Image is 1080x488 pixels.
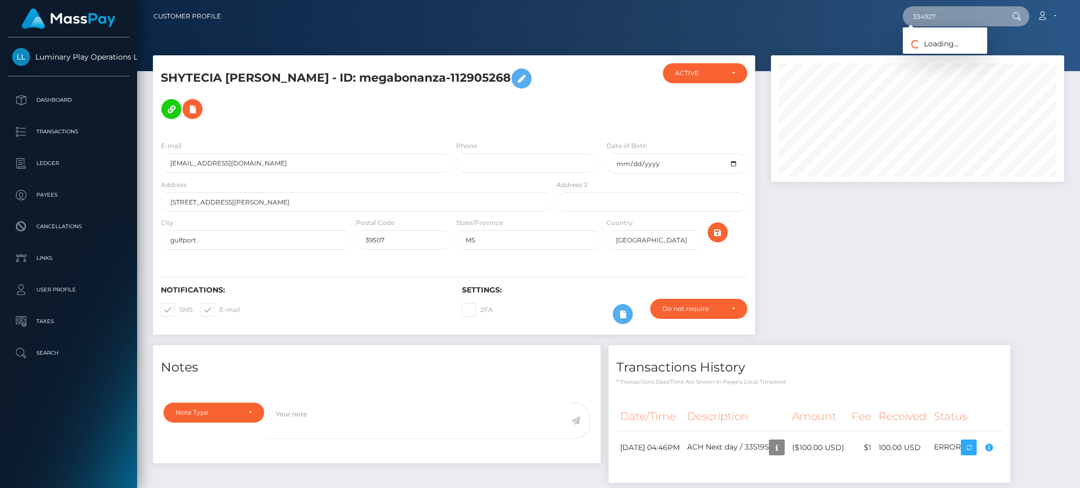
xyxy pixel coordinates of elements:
h4: Transactions History [616,358,1002,377]
label: E-mail [201,303,240,317]
a: Taxes [8,308,129,335]
p: Payees [12,187,125,203]
p: Cancellations [12,219,125,235]
h6: Notifications: [161,286,446,295]
span: Luminary Play Operations Limited [8,52,129,62]
a: Payees [8,182,129,208]
h4: Notes [161,358,593,377]
img: MassPay Logo [22,8,115,29]
div: Do not require [662,305,723,313]
td: ($100.00 USD) [788,431,848,464]
h6: Settings: [462,286,747,295]
a: Customer Profile [153,5,221,27]
th: Description [683,402,788,431]
label: Phone [456,141,477,151]
td: ACH Next day / 335195 [683,431,788,464]
img: Luminary Play Operations Limited [12,48,30,66]
label: E-mail [161,141,181,151]
label: 2FA [462,303,493,317]
th: Fee [848,402,875,431]
p: * Transactions date/time are shown in payee's local timezone [616,378,1002,386]
a: Cancellations [8,213,129,240]
label: Country [606,218,633,228]
h5: SHYTECIA [PERSON_NAME] - ID: megabonanza-112905268 [161,63,546,124]
th: Amount [788,402,848,431]
button: Note Type [163,403,264,423]
input: Search... [903,6,1002,26]
label: Date of Birth [606,141,647,151]
p: Taxes [12,314,125,329]
div: ACTIVE [675,69,723,77]
th: Date/Time [616,402,683,431]
a: Search [8,340,129,366]
button: ACTIVE [663,63,747,83]
label: City [161,218,173,228]
p: User Profile [12,282,125,298]
p: Ledger [12,155,125,171]
a: Transactions [8,119,129,145]
p: Search [12,345,125,361]
th: Received [875,402,930,431]
label: Postal Code [356,218,394,228]
td: ERROR [930,431,1002,464]
th: Status [930,402,1002,431]
p: Dashboard [12,92,125,108]
span: Loading... [903,39,959,48]
td: [DATE] 04:46PM [616,431,683,464]
p: Links [12,250,125,266]
button: Do not require [650,299,747,319]
p: Transactions [12,124,125,140]
a: Ledger [8,150,129,177]
div: Note Type [176,408,240,417]
a: Dashboard [8,87,129,113]
label: State/Province [456,218,503,228]
td: 100.00 USD [875,431,930,464]
a: User Profile [8,277,129,303]
a: Links [8,245,129,271]
label: Address 2 [556,180,587,190]
label: SMS [161,303,192,317]
label: Address [161,180,187,190]
td: $1 [848,431,875,464]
